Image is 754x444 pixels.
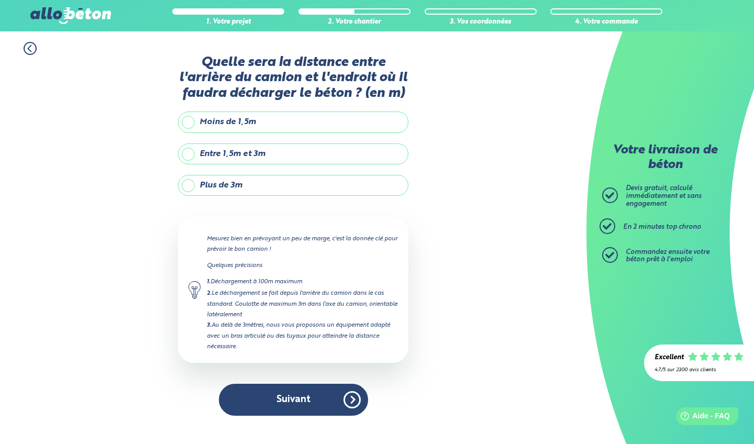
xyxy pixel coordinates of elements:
strong: 1. [207,279,210,285]
div: Déchargement à 100m maximum [207,276,398,287]
strong: 2. [207,291,212,296]
label: Moins de 1,5m [178,112,408,132]
div: 3. Vos coordonnées [425,18,537,26]
img: allobéton [30,7,111,24]
iframe: Help widget launcher [661,403,742,432]
label: Plus de 3m [178,175,408,196]
div: Le déchargement se fait depuis l'arrière du camion dans le cas standard. Goulotte de maximum 3m d... [207,288,398,320]
label: Entre 1,5m et 3m [178,143,408,164]
p: Mesurez bien en prévoyant un peu de marge, c'est la donnée clé pour prévoir le bon camion ! [207,234,398,254]
button: Suivant [219,384,368,416]
strong: 3. [207,323,212,328]
label: Quelle sera la distance entre l'arrière du camion et l'endroit où il faudra décharger le béton ? ... [178,55,408,101]
div: 4. Votre commande [550,18,662,26]
div: Au delà de 3mètres, nous vous proposons un équipement adapté avec un bras articulé ou des tuyaux ... [207,320,398,352]
div: 2. Votre chantier [298,18,411,26]
div: 1. Votre projet [172,18,284,26]
p: Quelques précisions [207,260,398,271]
